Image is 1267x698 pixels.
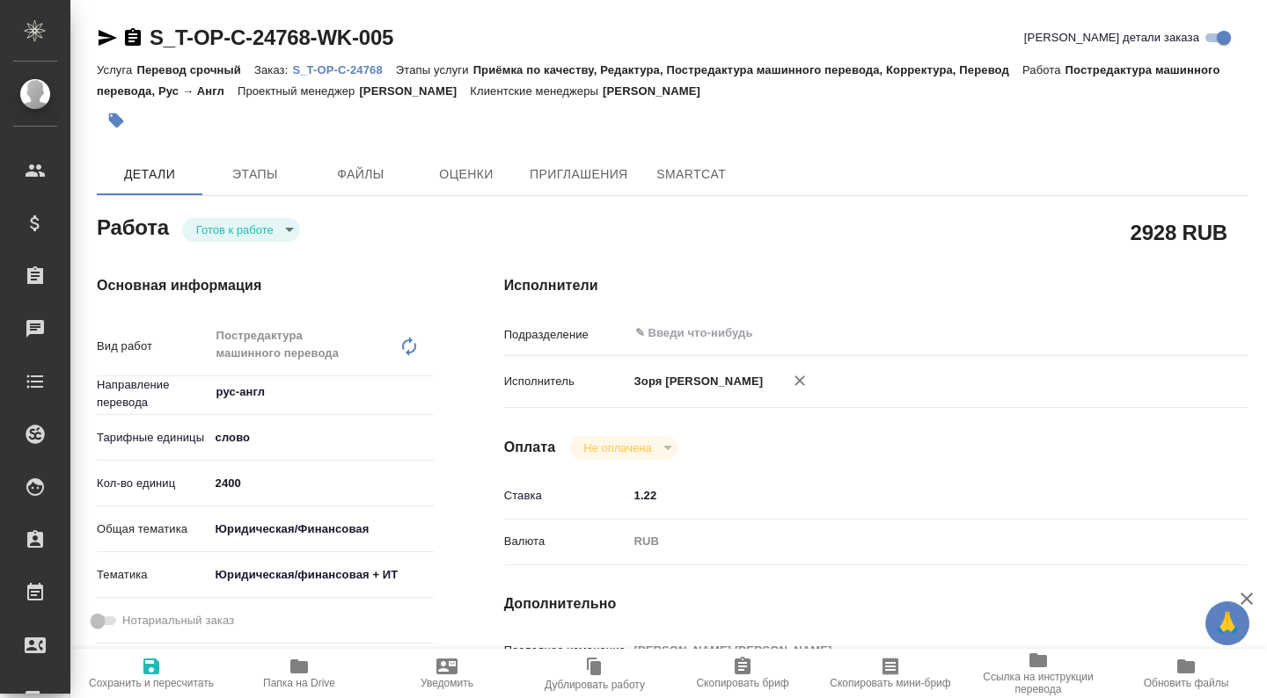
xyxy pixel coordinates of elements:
[97,210,169,242] h2: Работа
[696,677,788,689] span: Скопировать бриф
[77,649,225,698] button: Сохранить и пересчитать
[373,649,521,698] button: Уведомить
[504,275,1248,296] h4: Исполнители
[1131,217,1227,247] h2: 2928 RUB
[182,218,300,242] div: Готов к работе
[504,326,628,344] p: Подразделение
[97,338,209,355] p: Вид работ
[569,436,677,460] div: Готов к работе
[319,164,403,185] span: Файлы
[1205,601,1249,645] button: 🙏
[817,649,964,698] button: Скопировать мини-бриф
[209,560,434,590] div: Юридическая/финансовая + ИТ
[97,101,135,140] button: Добавить тэг
[530,164,628,185] span: Приглашения
[97,520,209,538] p: Общая тематика
[545,679,645,691] span: Дублировать работу
[209,514,434,544] div: Юридическая/Финансовая
[1144,677,1229,689] span: Обновить файлы
[628,527,1186,556] div: RUB
[89,677,214,689] span: Сохранить и пересчитать
[359,84,470,98] p: [PERSON_NAME]
[649,164,734,185] span: SmartCat
[225,649,373,698] button: Папка на Drive
[97,63,136,76] p: Услуга
[780,361,819,400] button: Удалить исполнителя
[603,84,714,98] p: [PERSON_NAME]
[504,487,628,505] p: Ставка
[209,470,434,496] input: ✎ Введи что-нибудь
[473,63,1022,76] p: Приёмка по качеству, Редактура, Постредактура машинного перевода, Корректура, Перевод
[964,649,1112,698] button: Ссылка на инструкции перевода
[238,84,359,98] p: Проектный менеджер
[150,25,393,49] a: S_T-OP-C-24768-WK-005
[1022,63,1066,76] p: Работа
[209,423,434,453] div: слово
[578,440,656,455] button: Не оплачена
[97,566,209,584] p: Тематика
[292,62,395,76] a: S_T-OP-C-24768
[470,84,603,98] p: Клиентские менеджеры
[504,642,628,659] p: Последнее изменение
[396,63,473,76] p: Этапы услуги
[97,429,209,447] p: Тарифные единицы
[628,483,1186,508] input: ✎ Введи что-нибудь
[136,63,254,76] p: Перевод срочный
[669,649,817,698] button: Скопировать бриф
[424,164,509,185] span: Оценки
[830,677,950,689] span: Скопировать мини-бриф
[122,612,234,629] span: Нотариальный заказ
[424,390,428,394] button: Open
[97,376,209,411] p: Направление перевода
[97,27,118,48] button: Скопировать ссылку для ЯМессенджера
[1176,331,1180,335] button: Open
[97,275,434,296] h4: Основная информация
[633,323,1122,344] input: ✎ Введи что-нибудь
[263,677,335,689] span: Папка на Drive
[421,677,473,689] span: Уведомить
[628,373,764,390] p: Зоря [PERSON_NAME]
[97,475,209,492] p: Кол-во единиц
[122,27,143,48] button: Скопировать ссылку
[521,649,669,698] button: Дублировать работу
[504,593,1248,614] h4: Дополнительно
[628,637,1186,663] input: Пустое поле
[1212,605,1242,642] span: 🙏
[504,533,628,550] p: Валюта
[254,63,292,76] p: Заказ:
[107,164,192,185] span: Детали
[213,164,297,185] span: Этапы
[292,63,395,76] p: S_T-OP-C-24768
[504,373,628,390] p: Исполнитель
[1024,29,1199,47] span: [PERSON_NAME] детали заказа
[1112,649,1260,698] button: Обновить файлы
[191,222,279,237] button: Готов к работе
[504,437,556,458] h4: Оплата
[975,671,1102,695] span: Ссылка на инструкции перевода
